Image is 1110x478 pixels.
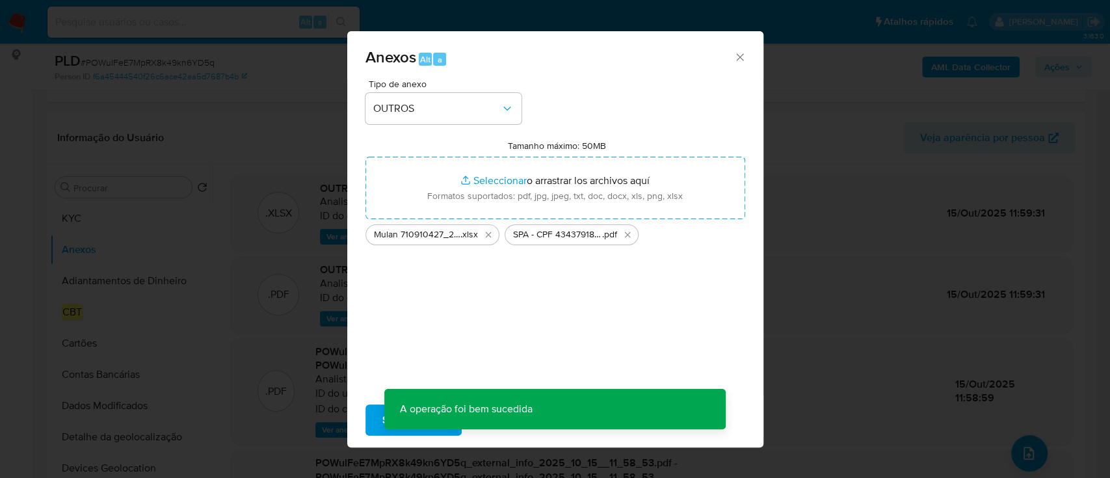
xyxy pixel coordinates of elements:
span: .xlsx [460,228,478,241]
button: Eliminar SPA - CPF 43437918826 - GUILHERME DA SILVA LINS ROCHA.pdf [620,227,635,243]
span: SPA - CPF 43437918826 - [PERSON_NAME] [PERSON_NAME] [PERSON_NAME] [513,228,602,241]
button: Subir arquivo [365,405,462,436]
span: Cancelar [484,406,526,434]
button: Eliminar Mulan 710910427_2025_10_14_17_32_05.xlsx [481,227,496,243]
label: Tamanho máximo: 50MB [508,140,606,152]
span: Anexos [365,46,416,68]
span: OUTROS [373,102,501,115]
p: A operação foi bem sucedida [384,389,548,429]
span: a [438,53,442,66]
span: Mulan 710910427_2025_10_14_17_32_05 [374,228,460,241]
ul: Archivos seleccionados [365,219,745,245]
button: OUTROS [365,93,522,124]
span: .pdf [602,228,617,241]
button: Cerrar [733,51,745,62]
span: Subir arquivo [382,406,445,434]
span: Alt [420,53,430,66]
span: Tipo de anexo [369,79,525,88]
